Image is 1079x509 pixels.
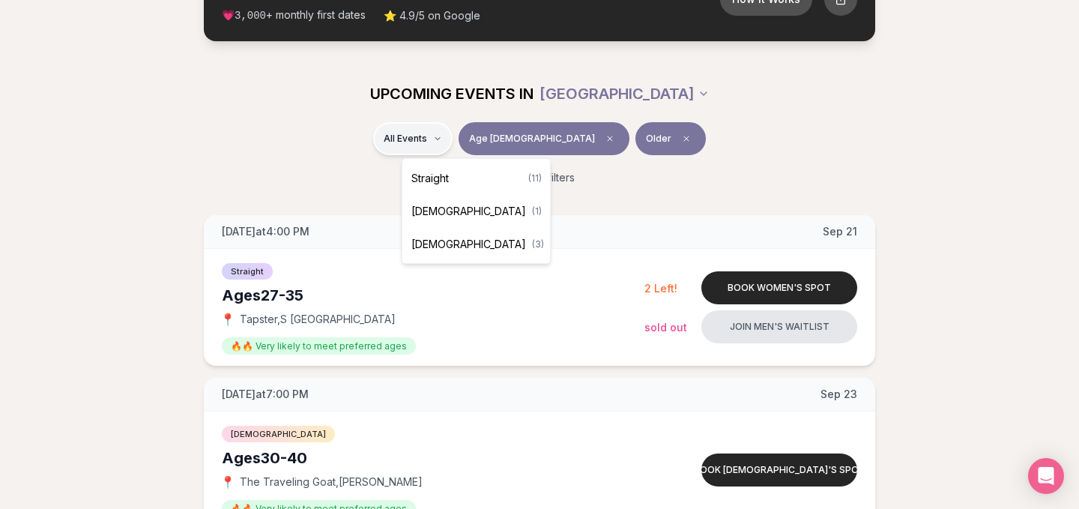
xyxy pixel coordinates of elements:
[532,238,544,250] span: ( 3 )
[532,205,542,217] span: ( 1 )
[528,172,542,184] span: ( 11 )
[411,204,526,219] span: [DEMOGRAPHIC_DATA]
[411,171,449,186] span: Straight
[411,237,526,252] span: [DEMOGRAPHIC_DATA]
